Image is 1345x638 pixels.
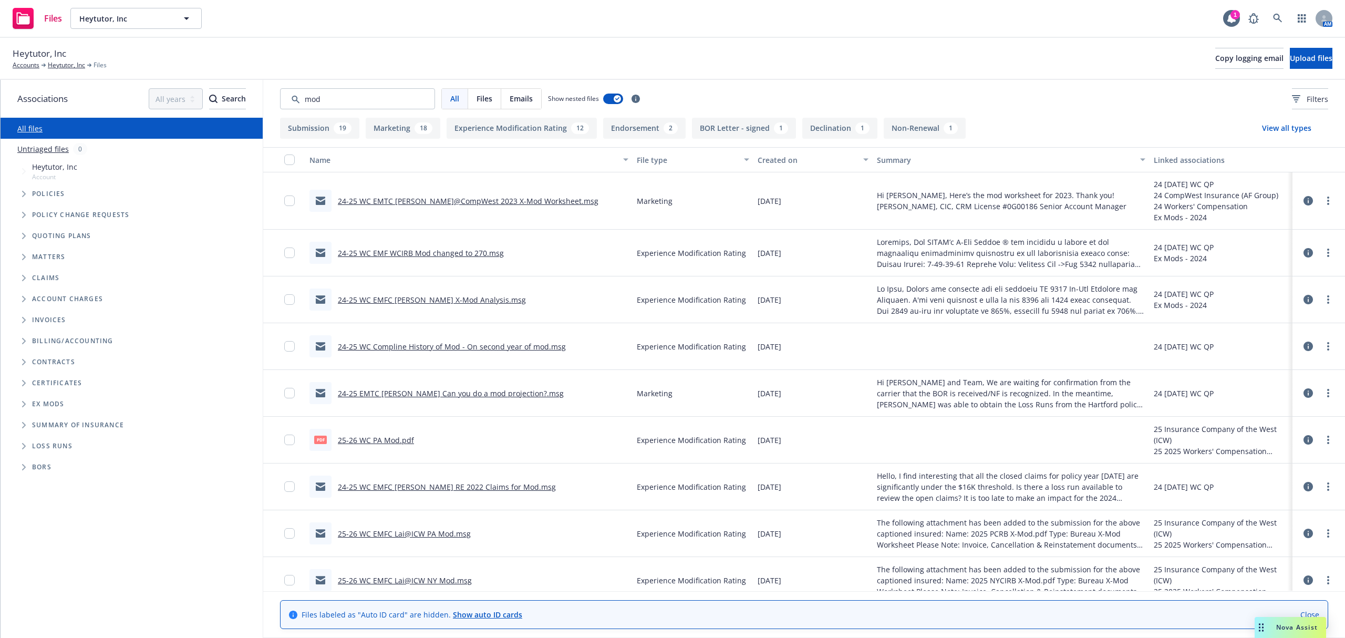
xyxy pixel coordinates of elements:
[1,331,263,478] div: Folder Tree Example
[1154,586,1288,597] div: 25 2025 Workers' Compensation
[17,143,69,155] a: Untriaged files
[758,575,781,586] span: [DATE]
[1215,48,1284,69] button: Copy logging email
[877,377,1145,410] span: Hi [PERSON_NAME] and Team, We are waiting for confirmation from the carrier that the BOR is recei...
[603,118,686,139] button: Endorsement
[284,155,295,165] input: Select all
[1230,10,1240,19] div: 1
[1150,147,1292,172] button: Linked associations
[284,341,295,352] input: Toggle Row Selected
[32,172,77,181] span: Account
[877,155,1133,166] div: Summary
[637,435,746,446] span: Experience Modification Rating
[13,47,66,60] span: Heytutor, Inc
[48,60,85,70] a: Heytutor, Inc
[1154,341,1214,352] div: 24 [DATE] WC QP
[1255,617,1326,638] button: Nova Assist
[32,317,66,323] span: Invoices
[1154,289,1214,300] div: 24 [DATE] WC QP
[1154,446,1288,457] div: 25 2025 Workers' Compensation
[94,60,107,70] span: Files
[32,275,59,281] span: Claims
[510,93,533,104] span: Emails
[314,436,327,444] span: pdf
[32,359,75,365] span: Contracts
[305,147,633,172] button: Name
[280,88,435,109] input: Search by keyword...
[32,338,113,344] span: Billing/Accounting
[1215,53,1284,63] span: Copy logging email
[1322,480,1334,493] a: more
[758,435,781,446] span: [DATE]
[1154,201,1278,212] div: 24 Workers' Compensation
[1291,8,1312,29] a: Switch app
[1307,94,1328,105] span: Filters
[1322,574,1334,586] a: more
[32,296,103,302] span: Account charges
[1290,53,1332,63] span: Upload files
[44,14,62,23] span: Files
[1154,253,1214,264] div: Ex Mods - 2024
[1322,387,1334,399] a: more
[1154,424,1288,446] div: 25 Insurance Company of the West (ICW)
[758,481,781,492] span: [DATE]
[338,295,526,305] a: 24-25 WC EMFC [PERSON_NAME] X-Mod Analysis.msg
[1154,388,1214,399] div: 24 [DATE] WC QP
[280,118,359,139] button: Submission
[637,294,746,305] span: Experience Modification Rating
[1154,242,1214,253] div: 24 [DATE] WC QP
[758,388,781,399] span: [DATE]
[877,236,1145,270] span: Loremips, Dol SITAM’c A-Eli Seddoe ® tem incididu u labore et dol magnaaliqu enimadminimv quisnos...
[758,528,781,539] span: [DATE]
[70,8,202,29] button: Heytutor, Inc
[802,118,877,139] button: Declination
[637,195,672,207] span: Marketing
[366,118,440,139] button: Marketing
[1154,190,1278,201] div: 24 CompWest Insurance (AF Group)
[32,401,64,407] span: Ex Mods
[32,422,124,428] span: Summary of insurance
[1154,300,1214,311] div: Ex Mods - 2024
[338,248,504,258] a: 24-25 WC EMF WCIRB Mod changed to 270.msg
[8,4,66,33] a: Files
[1276,623,1318,632] span: Nova Assist
[877,564,1145,597] span: The following attachment has been added to the submission for the above captioned insured: Name: ...
[877,470,1145,503] span: Hello, I find interesting that all the closed claims for policy year [DATE] are significantly und...
[637,341,746,352] span: Experience Modification Rating
[338,575,472,585] a: 25-26 WC EMFC Lai@ICW NY Mod.msg
[1322,434,1334,446] a: more
[855,122,870,134] div: 1
[338,529,471,539] a: 25-26 WC EMFC Lai@ICW PA Mod.msg
[1243,8,1264,29] a: Report a Bug
[338,482,556,492] a: 24-25 WC EMFC [PERSON_NAME] RE 2022 Claims for Mod.msg
[284,388,295,398] input: Toggle Row Selected
[637,155,738,166] div: File type
[1154,539,1288,550] div: 25 2025 Workers' Compensation
[873,147,1149,172] button: Summary
[284,481,295,492] input: Toggle Row Selected
[692,118,796,139] button: BOR Letter - signed
[334,122,351,134] div: 19
[664,122,678,134] div: 2
[1292,88,1328,109] button: Filters
[447,118,597,139] button: Experience Modification Rating
[1322,293,1334,306] a: more
[309,155,617,166] div: Name
[637,248,746,259] span: Experience Modification Rating
[209,88,246,109] button: SearchSearch
[1154,481,1214,492] div: 24 [DATE] WC QP
[32,191,65,197] span: Policies
[753,147,873,172] button: Created on
[1292,94,1328,105] span: Filters
[32,212,129,218] span: Policy change requests
[284,435,295,445] input: Toggle Row Selected
[1,159,263,331] div: Tree Example
[1154,179,1278,190] div: 24 [DATE] WC QP
[338,342,566,352] a: 24-25 WC Compline History of Mod - On second year of mod.msg
[1322,194,1334,207] a: more
[209,95,218,103] svg: Search
[32,380,82,386] span: Certificates
[284,195,295,206] input: Toggle Row Selected
[13,60,39,70] a: Accounts
[877,517,1145,550] span: The following attachment has been added to the submission for the above captioned insured: Name: ...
